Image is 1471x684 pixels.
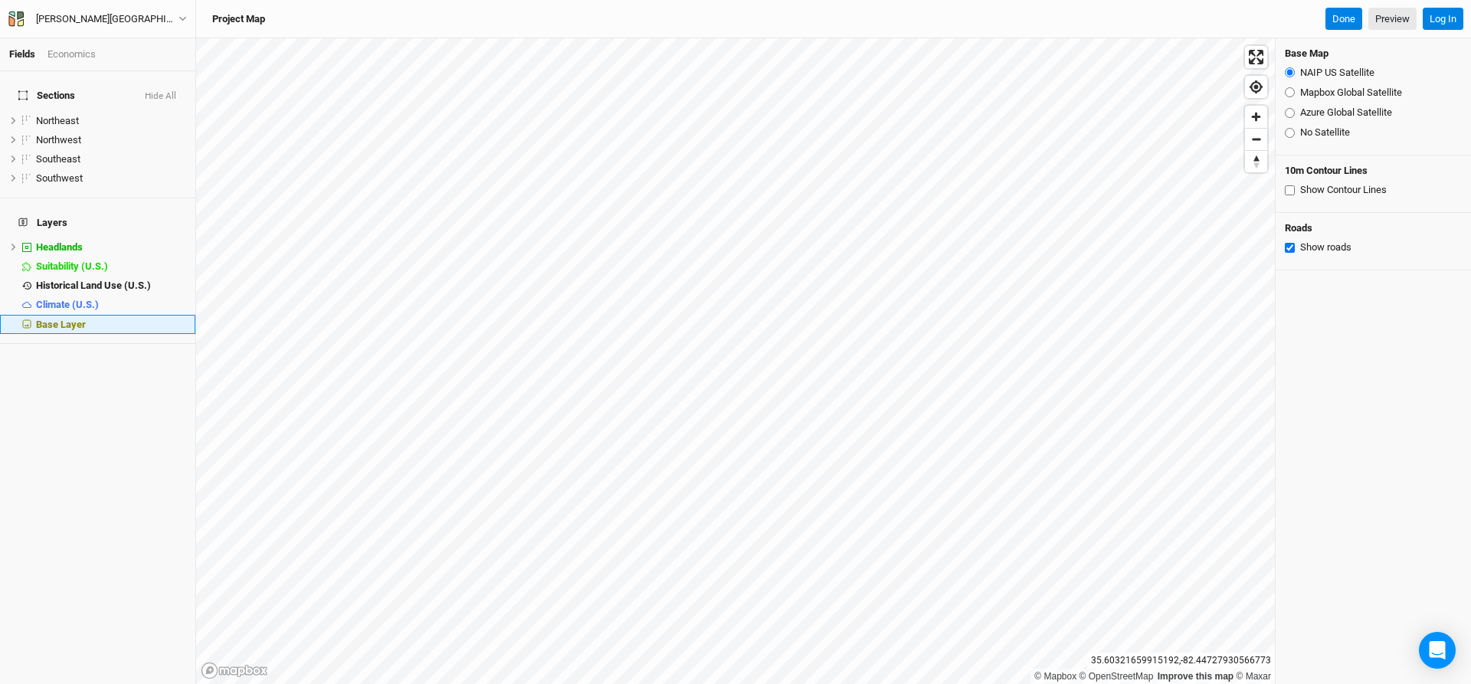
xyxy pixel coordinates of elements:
span: Sections [18,90,75,102]
label: NAIP US Satellite [1300,66,1374,80]
button: Find my location [1245,76,1267,98]
div: Southeast [36,153,186,165]
div: Southwest [36,172,186,185]
label: Mapbox Global Satellite [1300,86,1402,100]
button: Reset bearing to north [1245,150,1267,172]
button: [PERSON_NAME][GEOGRAPHIC_DATA] [8,11,188,28]
span: Base Layer [36,319,86,330]
a: Maxar [1236,671,1271,682]
label: Show roads [1300,241,1351,254]
div: Northeast [36,115,186,127]
h4: Layers [9,208,186,238]
label: No Satellite [1300,126,1350,139]
span: Reset bearing to north [1245,151,1267,172]
span: Northeast [36,115,79,126]
div: Open Intercom Messenger [1419,632,1456,669]
span: Southwest [36,172,83,184]
button: Done [1325,8,1362,31]
button: Zoom out [1245,128,1267,150]
h4: 10m Contour Lines [1285,165,1462,177]
a: Fields [9,48,35,60]
button: Hide All [144,91,177,102]
h3: Project Map [212,13,265,25]
h4: Roads [1285,222,1462,234]
span: Climate (U.S.) [36,299,99,310]
span: Zoom out [1245,129,1267,150]
div: 35.60321659915192 , -82.44727930566773 [1087,653,1275,669]
span: Southeast [36,153,80,165]
button: Enter fullscreen [1245,46,1267,68]
div: Base Layer [36,319,186,331]
div: Economics [48,47,96,61]
a: Mapbox [1034,671,1076,682]
a: Improve this map [1158,671,1233,682]
div: Suitability (U.S.) [36,260,186,273]
button: Zoom in [1245,106,1267,128]
div: Warren Wilson College [36,11,179,27]
a: OpenStreetMap [1079,671,1154,682]
canvas: Map [196,38,1275,684]
label: Show Contour Lines [1300,183,1387,197]
div: [PERSON_NAME][GEOGRAPHIC_DATA] [36,11,179,27]
span: Suitability (U.S.) [36,260,108,272]
h4: Base Map [1285,47,1328,60]
div: Climate (U.S.) [36,299,186,311]
span: Northwest [36,134,81,146]
div: Headlands [36,241,186,254]
div: Northwest [36,134,186,146]
div: Historical Land Use (U.S.) [36,280,186,292]
span: Historical Land Use (U.S.) [36,280,151,291]
button: Log In [1423,8,1463,31]
a: Mapbox logo [201,662,268,679]
label: Azure Global Satellite [1300,106,1392,119]
span: Headlands [36,241,83,253]
a: Preview [1368,8,1417,31]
